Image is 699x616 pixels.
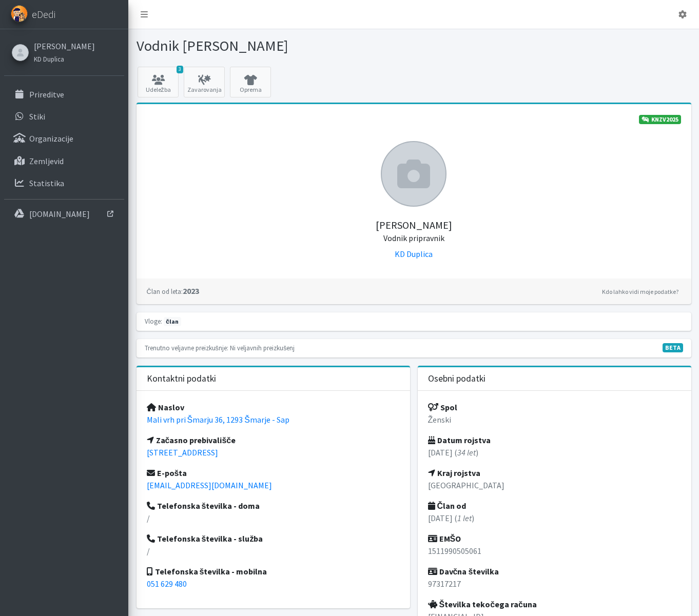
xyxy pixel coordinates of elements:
[34,52,95,65] a: KD Duplica
[147,468,187,478] strong: E-pošta
[147,447,218,458] a: [STREET_ADDRESS]
[145,344,228,352] small: Trenutno veljavne preizkušnje:
[147,501,260,511] strong: Telefonska številka - doma
[428,578,681,590] p: 97317217
[428,446,681,459] p: [DATE] ( )
[428,435,491,445] strong: Datum rojstva
[34,40,95,52] a: [PERSON_NAME]
[11,5,28,22] img: eDedi
[599,286,681,298] a: Kdo lahko vidi moje podatke?
[428,479,681,491] p: [GEOGRAPHIC_DATA]
[230,344,295,352] small: Ni veljavnih preizkušenj
[147,207,681,244] h5: [PERSON_NAME]
[147,414,289,425] a: Mali vrh pri Šmarju 36, 1293 Šmarje - Sap
[457,447,476,458] em: 34 let
[147,402,184,412] strong: Naslov
[147,287,183,295] small: Član od leta:
[147,579,187,589] a: 051 629 480
[428,566,499,577] strong: Davčna številka
[428,512,681,524] p: [DATE] ( )
[177,66,183,73] span: 3
[147,435,236,445] strong: Začasno prebivališče
[164,317,181,326] span: član
[230,67,271,97] a: Oprema
[29,156,64,166] p: Zemljevid
[4,204,124,224] a: [DOMAIN_NAME]
[428,533,461,544] strong: EMŠO
[4,173,124,193] a: Statistika
[428,599,537,609] strong: Številka tekočega računa
[147,480,272,490] a: [EMAIL_ADDRESS][DOMAIN_NAME]
[457,513,472,523] em: 1 let
[428,373,486,384] h3: Osebni podatki
[4,151,124,171] a: Zemljevid
[639,115,681,124] a: KNZV2025
[147,373,216,384] h3: Kontaktni podatki
[32,7,55,22] span: eDedi
[138,67,179,97] a: 3 Udeležba
[34,55,64,63] small: KD Duplica
[184,67,225,97] a: Zavarovanja
[428,402,457,412] strong: Spol
[29,89,64,100] p: Prireditve
[428,468,480,478] strong: Kraj rojstva
[428,501,467,511] strong: Član od
[428,545,681,557] p: 1511990505061
[145,317,162,325] small: Vloge:
[29,111,45,122] p: Stiki
[383,233,444,243] small: Vodnik pripravnik
[147,545,400,557] p: /
[663,343,683,352] span: V fazi razvoja
[147,512,400,524] p: /
[137,37,410,55] h1: Vodnik [PERSON_NAME]
[4,128,124,149] a: Organizacije
[29,133,73,144] p: Organizacije
[4,106,124,127] a: Stiki
[147,533,263,544] strong: Telefonska številka - služba
[4,84,124,105] a: Prireditve
[428,413,681,426] p: Ženski
[147,566,267,577] strong: Telefonska številka - mobilna
[147,286,199,296] strong: 2023
[395,249,433,259] a: KD Duplica
[29,178,64,188] p: Statistika
[29,209,90,219] p: [DOMAIN_NAME]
